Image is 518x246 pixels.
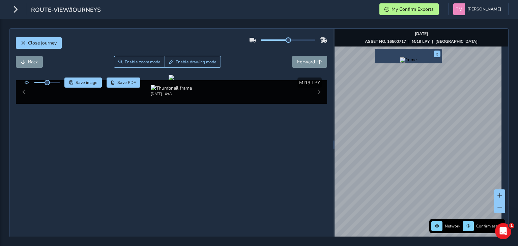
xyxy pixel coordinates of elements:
[495,223,511,239] iframe: Intercom live chat
[28,40,57,46] span: Close journey
[114,56,165,68] button: Zoom
[176,59,217,65] span: Enable drawing mode
[16,37,62,49] button: Close journey
[31,6,101,15] span: route-view/journeys
[453,3,465,15] img: diamond-layout
[476,223,503,229] span: Confirm assets
[107,78,141,88] button: PDF
[64,78,102,88] button: Save
[299,80,320,86] span: MJ19 LPY
[392,6,434,12] span: My Confirm Exports
[151,91,192,96] div: [DATE] 10:43
[509,223,514,228] span: 1
[434,51,440,57] button: x
[379,3,439,15] button: My Confirm Exports
[117,80,136,85] span: Save PDF
[435,39,478,44] strong: [GEOGRAPHIC_DATA]
[445,223,460,229] span: Network
[415,31,428,36] strong: [DATE]
[165,56,221,68] button: Draw
[453,3,503,15] button: [PERSON_NAME]
[467,3,501,15] span: [PERSON_NAME]
[400,57,417,63] img: frame
[151,85,192,91] img: Thumbnail frame
[365,39,478,44] div: | |
[297,59,315,65] span: Forward
[76,80,97,85] span: Save image
[125,59,161,65] span: Enable zoom mode
[376,57,440,62] button: Preview frame
[365,39,406,44] strong: ASSET NO. 16500717
[28,59,38,65] span: Back
[412,39,430,44] strong: MJ19 LPY
[16,56,43,68] button: Back
[292,56,327,68] button: Forward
